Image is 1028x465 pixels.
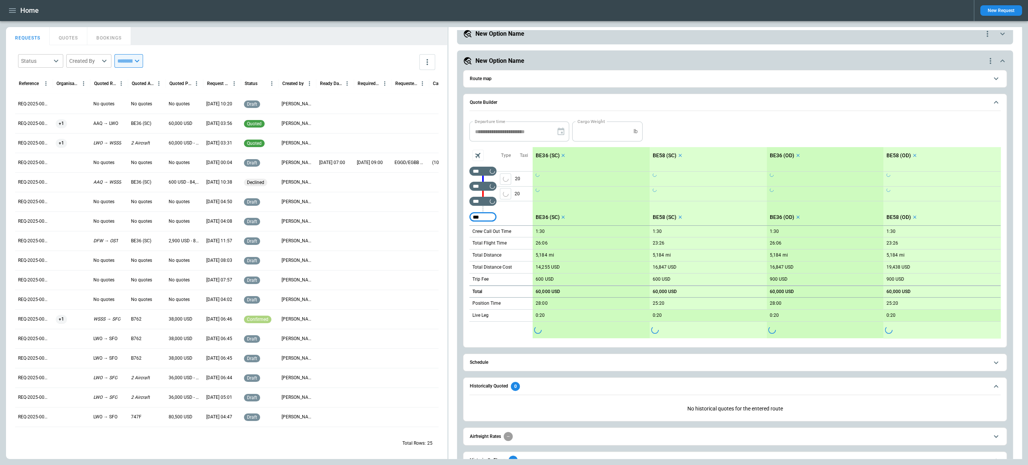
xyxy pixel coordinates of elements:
[56,81,79,86] div: Organisation
[653,289,677,295] p: 60,000 USD
[515,187,533,201] p: 20
[207,81,229,86] div: Request Created At (UTC-05:00)
[131,257,152,264] p: No quotes
[472,289,482,294] h6: Total
[245,121,263,126] span: quoted
[18,238,50,244] p: REQ-2025-000018
[245,415,259,420] span: draft
[69,57,99,65] div: Created By
[653,301,664,306] p: 25:20
[469,458,506,463] h6: Historically Flown
[131,277,152,283] p: No quotes
[267,79,277,88] button: Status column menu
[886,301,898,306] p: 25:20
[206,316,232,322] p: 06/11/2025 06:46
[245,160,259,166] span: draft
[93,101,114,107] p: No quotes
[469,428,1000,445] button: Airfreight Rates
[245,219,259,224] span: draft
[169,199,190,205] p: No quotes
[206,140,232,146] p: 08/08/2025 03:31
[206,296,232,303] p: 06/13/2025 04:02
[983,29,992,38] div: quote-option-actions
[899,252,905,258] p: mi
[206,120,232,127] p: 08/08/2025 03:56
[169,179,200,185] p: 600 USD - 84,500 USD
[131,336,142,342] p: B762
[402,440,425,447] p: Total Rows:
[633,128,637,135] p: lb
[50,27,87,45] button: QUOTES
[93,277,114,283] p: No quotes
[469,182,496,191] div: Too short
[577,118,605,125] label: Cargo Weight
[206,414,232,420] p: 06/11/2025 04:47
[282,336,313,342] p: Aliona Newkkk Luti
[169,414,192,420] p: 80,500 USD
[515,172,533,186] p: 20
[472,312,489,319] p: Live Leg
[245,199,259,205] span: draft
[131,394,150,401] p: 2 Aircraft
[472,240,507,246] p: Total Flight Time
[169,375,200,381] p: 36,000 USD - 36,300 USD
[93,316,120,322] p: WSSS → SFO
[319,160,345,166] p: 10/27/2025 07:00
[131,101,152,107] p: No quotes
[469,384,508,389] h6: Historically Quoted
[432,160,464,166] p: (1000.9 lbs - 2 m³) Perishables
[433,81,455,86] div: Cargo Summary
[169,316,192,322] p: 38,000 USD
[282,375,313,381] p: Aliona Newkkk Luti
[282,277,313,283] p: Aliona Newkkk Luti
[169,257,190,264] p: No quotes
[536,264,559,270] p: 14,255 USD
[500,173,511,185] button: left aligned
[770,277,787,282] p: 900 USD
[536,240,547,246] p: 26:06
[472,150,484,161] span: Aircraft selection
[380,79,390,88] button: Required Date & Time (UTC-05:00) column menu
[132,81,154,86] div: Quoted Aircraft
[169,140,200,146] p: 60,000 USD - 101,600 USD
[653,229,662,234] p: 1:30
[18,375,50,381] p: REQ-2025-000011
[463,29,1007,38] button: New Option Namequote-option-actions
[229,79,239,88] button: Request Created At (UTC-05:00) column menu
[500,173,511,185] span: Type of sector
[131,179,151,185] p: BE36 (SC)
[131,120,151,127] p: BE36 (SC)
[206,257,232,264] p: 06/23/2025 08:03
[245,356,259,361] span: draft
[472,228,511,235] p: Crew Call Out Time
[131,355,142,362] p: B762
[501,152,510,159] p: Type
[770,229,779,234] p: 1:30
[131,160,152,166] p: No quotes
[394,160,426,166] p: EGGD/EGBB → VTBS
[245,278,259,283] span: draft
[245,336,259,342] span: draft
[770,313,779,318] p: 0:20
[357,160,383,166] p: 10/28/2025 09:00
[653,252,664,258] p: 5,184
[93,160,114,166] p: No quotes
[469,70,1000,87] button: Route map
[131,218,152,225] p: No quotes
[93,218,114,225] p: No quotes
[770,240,781,246] p: 26:06
[886,229,896,234] p: 1:30
[500,188,511,199] button: left aligned
[886,313,896,318] p: 0:20
[169,218,190,225] p: No quotes
[282,160,313,166] p: Aliona Newkkk Luti
[131,316,142,322] p: B762
[93,394,117,401] p: LWO → SFO
[245,317,270,322] span: confirmed
[395,81,417,86] div: Requested Route
[18,140,50,146] p: REQ-2025-000023
[500,188,511,199] span: Type of sector
[770,152,794,159] p: BE36 (OD)
[56,114,67,133] span: +1
[41,79,51,88] button: Reference column menu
